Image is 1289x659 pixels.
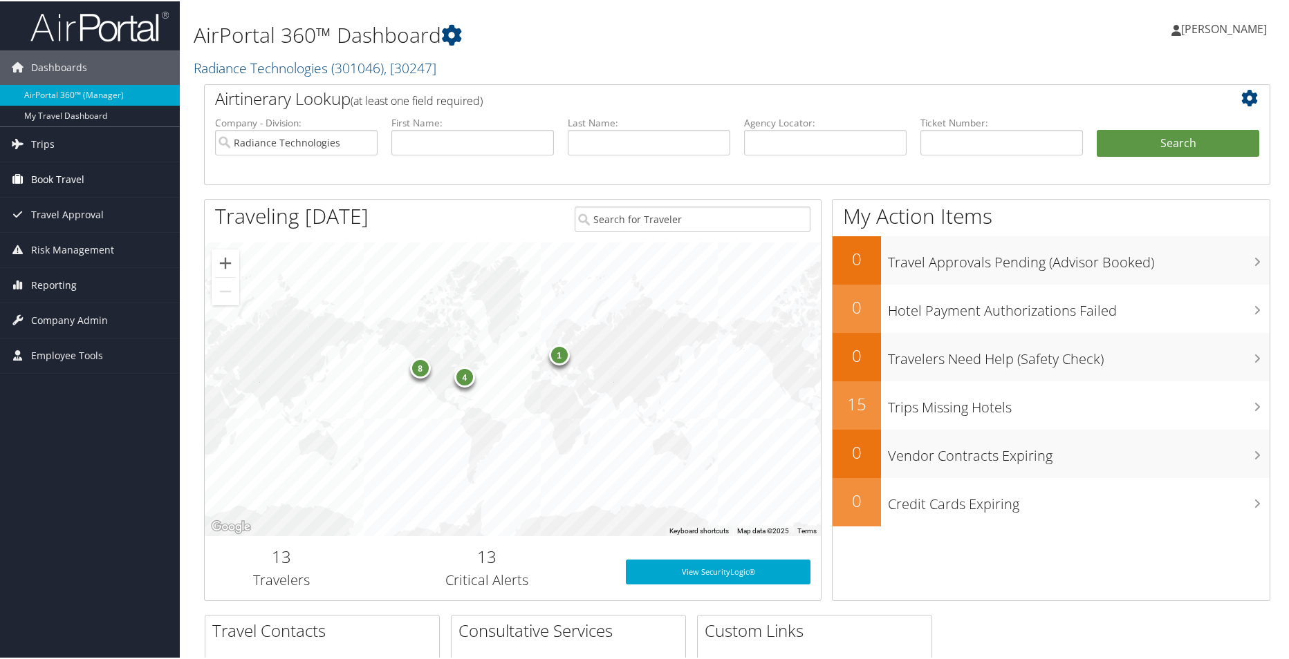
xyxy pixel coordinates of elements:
[833,294,881,318] h2: 0
[920,115,1083,128] label: Ticket Number:
[548,343,569,363] div: 1
[194,19,918,48] h1: AirPortal 360™ Dashboard
[215,200,369,229] h1: Traveling [DATE]
[194,57,436,76] a: Radiance Technologies
[31,49,87,84] span: Dashboards
[215,86,1171,109] h2: Airtinerary Lookup
[208,517,254,535] img: Google
[833,200,1270,229] h1: My Action Items
[215,544,349,567] h2: 13
[331,57,384,76] span: ( 301046 )
[833,380,1270,428] a: 15Trips Missing Hotels
[888,438,1270,464] h3: Vendor Contracts Expiring
[1097,128,1259,156] button: Search
[31,196,104,231] span: Travel Approval
[888,293,1270,319] h3: Hotel Payment Authorizations Failed
[705,618,931,641] h2: Custom Links
[833,246,881,269] h2: 0
[833,283,1270,332] a: 0Hotel Payment Authorizations Failed
[31,267,77,301] span: Reporting
[833,391,881,414] h2: 15
[833,343,881,366] h2: 0
[369,569,605,589] h3: Critical Alerts
[833,235,1270,283] a: 0Travel Approvals Pending (Advisor Booked)
[384,57,436,76] span: , [ 30247 ]
[833,332,1270,380] a: 0Travelers Need Help (Safety Check)
[737,526,789,533] span: Map data ©2025
[888,341,1270,367] h3: Travelers Need Help (Safety Check)
[212,276,239,304] button: Zoom out
[30,9,169,41] img: airportal-logo.png
[744,115,907,128] label: Agency Locator:
[31,161,84,195] span: Book Travel
[833,439,881,463] h2: 0
[888,486,1270,513] h3: Credit Cards Expiring
[626,558,810,583] a: View SecurityLogic®
[1171,7,1281,48] a: [PERSON_NAME]
[369,544,605,567] h2: 13
[212,618,439,641] h2: Travel Contacts
[797,526,817,533] a: Terms (opens in new tab)
[215,115,378,128] label: Company - Division:
[888,390,1270,416] h3: Trips Missing Hotels
[454,365,474,385] div: 4
[31,126,55,160] span: Trips
[458,618,685,641] h2: Consultative Services
[575,205,810,231] input: Search for Traveler
[409,356,430,377] div: 8
[31,231,114,266] span: Risk Management
[1181,20,1267,35] span: [PERSON_NAME]
[669,525,729,535] button: Keyboard shortcuts
[391,115,554,128] label: First Name:
[31,302,108,336] span: Company Admin
[215,569,349,589] h3: Travelers
[833,477,1270,525] a: 0Credit Cards Expiring
[888,245,1270,271] h3: Travel Approvals Pending (Advisor Booked)
[833,488,881,511] h2: 0
[351,92,483,107] span: (at least one field required)
[568,115,730,128] label: Last Name:
[208,517,254,535] a: Open this area in Google Maps (opens a new window)
[212,248,239,276] button: Zoom in
[833,428,1270,477] a: 0Vendor Contracts Expiring
[31,337,103,372] span: Employee Tools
